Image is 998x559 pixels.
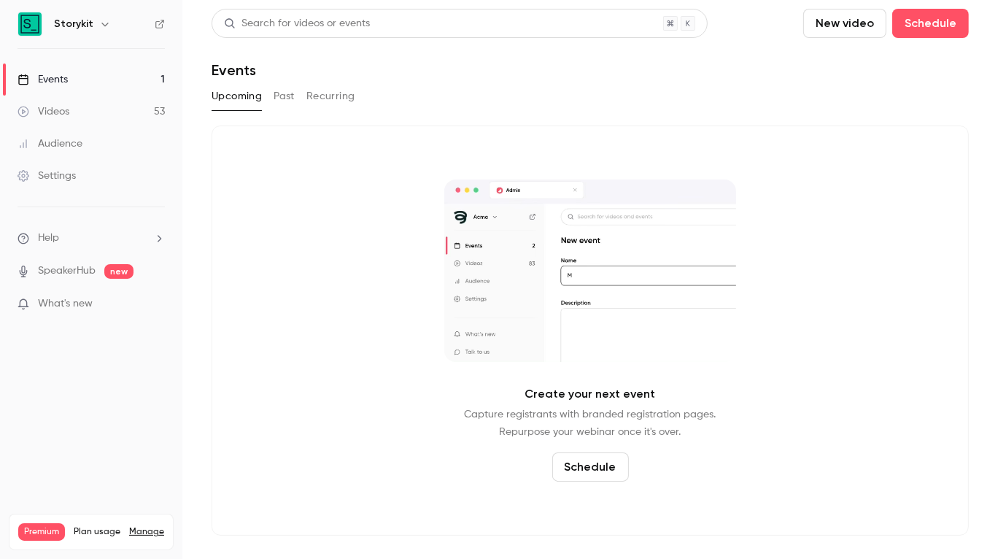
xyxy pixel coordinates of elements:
span: Premium [18,523,65,541]
a: SpeakerHub [38,263,96,279]
button: Schedule [552,452,629,482]
h1: Events [212,61,256,79]
div: Search for videos or events [224,16,370,31]
div: Settings [18,169,76,183]
button: Past [274,85,295,108]
img: Storykit [18,12,42,36]
p: Capture registrants with branded registration pages. Repurpose your webinar once it's over. [465,406,716,441]
span: What's new [38,296,93,312]
div: Audience [18,136,82,151]
span: new [104,264,134,279]
iframe: Noticeable Trigger [147,298,165,311]
p: Create your next event [525,385,656,403]
div: Events [18,72,68,87]
button: Upcoming [212,85,262,108]
li: help-dropdown-opener [18,231,165,246]
button: Recurring [306,85,355,108]
div: Videos [18,104,69,119]
a: Manage [129,526,164,538]
h6: Storykit [54,17,93,31]
button: Schedule [892,9,969,38]
button: New video [803,9,886,38]
span: Plan usage [74,526,120,538]
span: Help [38,231,59,246]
